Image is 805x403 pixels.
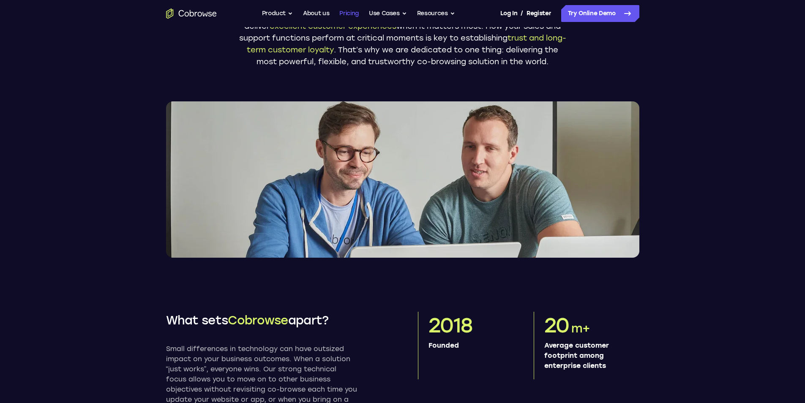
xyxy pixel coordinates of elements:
a: Register [527,5,551,22]
span: 20 [544,313,570,338]
button: Use Cases [369,5,407,22]
p: Founded [428,340,517,351]
img: Two Cobrowse software developers, João and Ross, working on their computers [166,101,639,258]
span: 2018 [428,313,472,338]
p: Average customer footprint among enterprise clients [544,340,633,371]
span: m+ [571,321,590,335]
span: / [521,8,523,19]
button: Resources [417,5,455,22]
a: Go to the home page [166,8,217,19]
span: Cobrowse [228,313,288,327]
button: Product [262,5,293,22]
a: Try Online Demo [561,5,639,22]
h2: What sets apart? [166,312,357,329]
a: Pricing [339,5,359,22]
a: About us [303,5,329,22]
a: Log In [500,5,517,22]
